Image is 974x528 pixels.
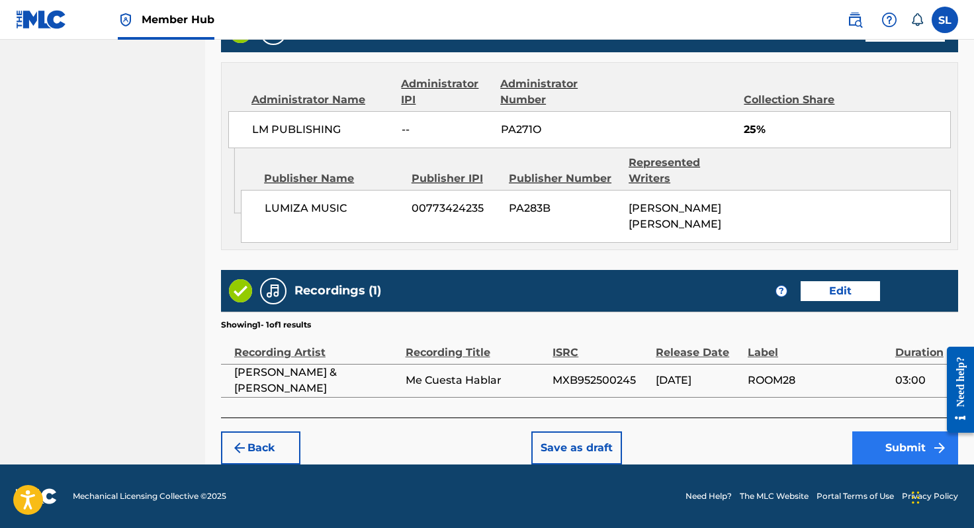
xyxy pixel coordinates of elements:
img: Valid [229,279,252,302]
img: 7ee5dd4eb1f8a8e3ef2f.svg [232,440,247,456]
div: Arrastrar [912,478,920,517]
div: Recording Artist [234,331,399,361]
img: Recordings [265,283,281,299]
span: 00773424235 [412,200,499,216]
span: PA271O [501,122,613,138]
span: LM PUBLISHING [252,122,392,138]
span: Member Hub [142,12,214,27]
span: [DATE] [656,373,741,388]
div: Publisher Name [264,171,402,187]
span: PA283B [509,200,619,216]
span: 25% [744,122,950,138]
div: Represented Writers [629,155,738,187]
img: help [881,12,897,28]
span: [PERSON_NAME] [PERSON_NAME] [629,202,721,230]
button: Back [221,431,300,464]
iframe: Chat Widget [908,464,974,528]
div: Recording Title [406,331,547,361]
button: Submit [852,431,958,464]
img: f7272a7cc735f4ea7f67.svg [932,440,948,456]
div: ISRC [553,331,649,361]
span: LUMIZA MUSIC [265,200,402,216]
img: Top Rightsholder [118,12,134,28]
p: Showing 1 - 1 of 1 results [221,319,311,331]
div: Duration [895,331,952,361]
span: [PERSON_NAME] & [PERSON_NAME] [234,365,399,396]
span: Mechanical Licensing Collective © 2025 [73,490,226,502]
a: Need Help? [686,490,732,502]
span: ROOM28 [748,373,889,388]
img: search [847,12,863,28]
div: User Menu [932,7,958,33]
div: Administrator Name [251,92,391,108]
a: The MLC Website [740,490,809,502]
span: MXB952500245 [553,373,649,388]
div: Release Date [656,331,741,361]
div: Widget de chat [908,464,974,528]
div: Collection Share [744,92,849,108]
iframe: Resource Center [937,337,974,443]
div: Publisher IPI [412,171,499,187]
div: Administrator Number [500,76,612,108]
button: Save as draft [531,431,622,464]
h5: Recordings (1) [294,283,381,298]
span: ? [776,286,787,296]
img: MLC Logo [16,10,67,29]
button: Edit [801,281,880,301]
span: Me Cuesta Hablar [406,373,547,388]
span: -- [402,122,491,138]
div: Help [876,7,903,33]
a: Public Search [842,7,868,33]
a: Portal Terms of Use [817,490,894,502]
div: Label [748,331,889,361]
img: logo [16,488,57,504]
a: Privacy Policy [902,490,958,502]
div: Publisher Number [509,171,619,187]
span: 03:00 [895,373,952,388]
div: Notifications [910,13,924,26]
div: Administrator IPI [401,76,490,108]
